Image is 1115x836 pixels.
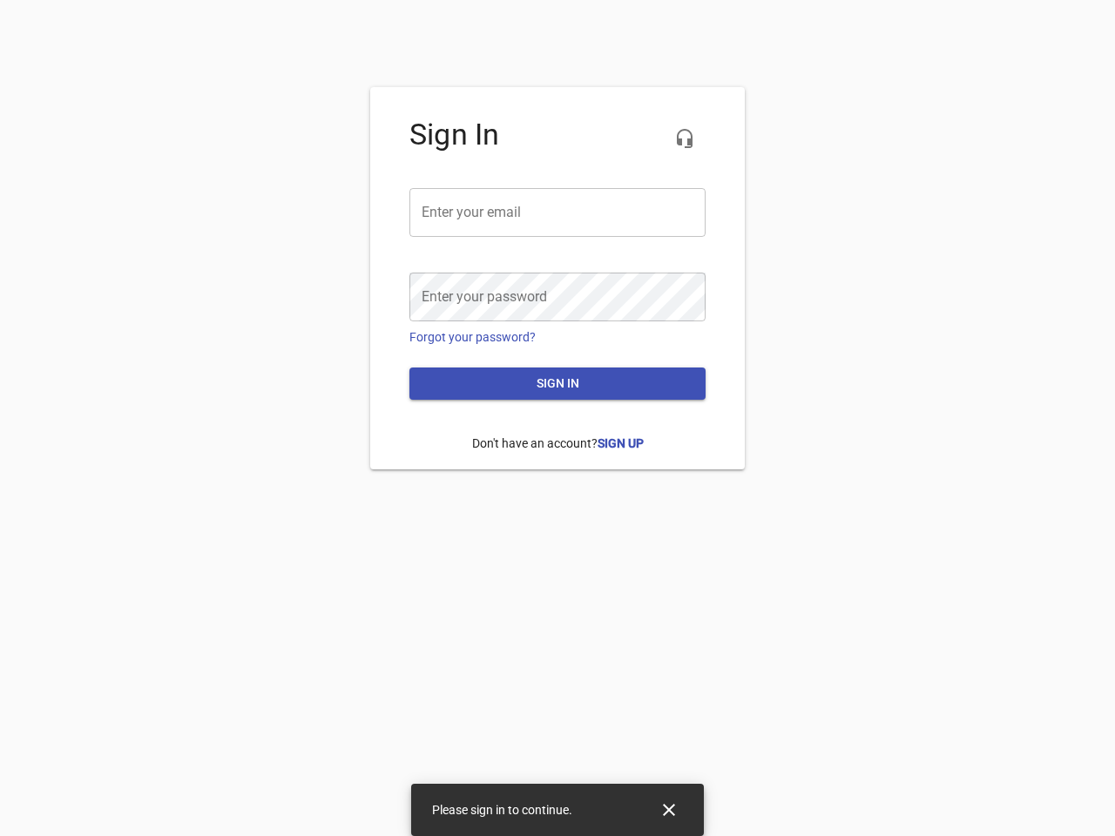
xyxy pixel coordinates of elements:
a: Sign Up [598,436,644,450]
h4: Sign In [409,118,706,152]
p: Don't have an account? [409,421,706,466]
a: Forgot your password? [409,330,536,344]
span: Please sign in to continue. [432,803,572,817]
span: Sign in [423,373,692,394]
button: Live Chat [664,118,706,159]
button: Close [648,789,690,831]
button: Sign in [409,367,706,400]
